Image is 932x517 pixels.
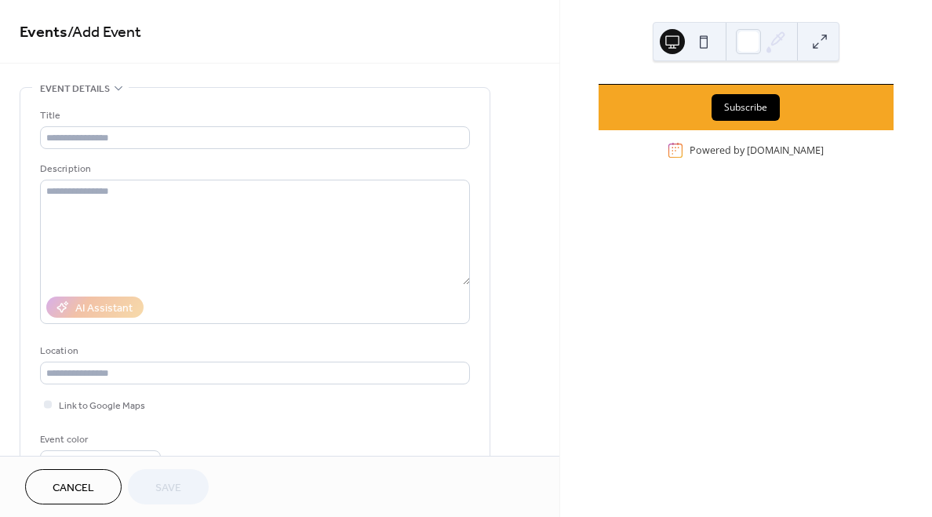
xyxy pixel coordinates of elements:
[25,469,122,504] button: Cancel
[40,161,467,177] div: Description
[40,431,158,448] div: Event color
[20,17,67,48] a: Events
[690,144,824,157] div: Powered by
[40,343,467,359] div: Location
[40,107,467,124] div: Title
[40,81,110,97] span: Event details
[712,94,780,121] button: Subscribe
[67,17,141,48] span: / Add Event
[747,144,824,157] a: [DOMAIN_NAME]
[59,398,145,414] span: Link to Google Maps
[53,480,94,497] span: Cancel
